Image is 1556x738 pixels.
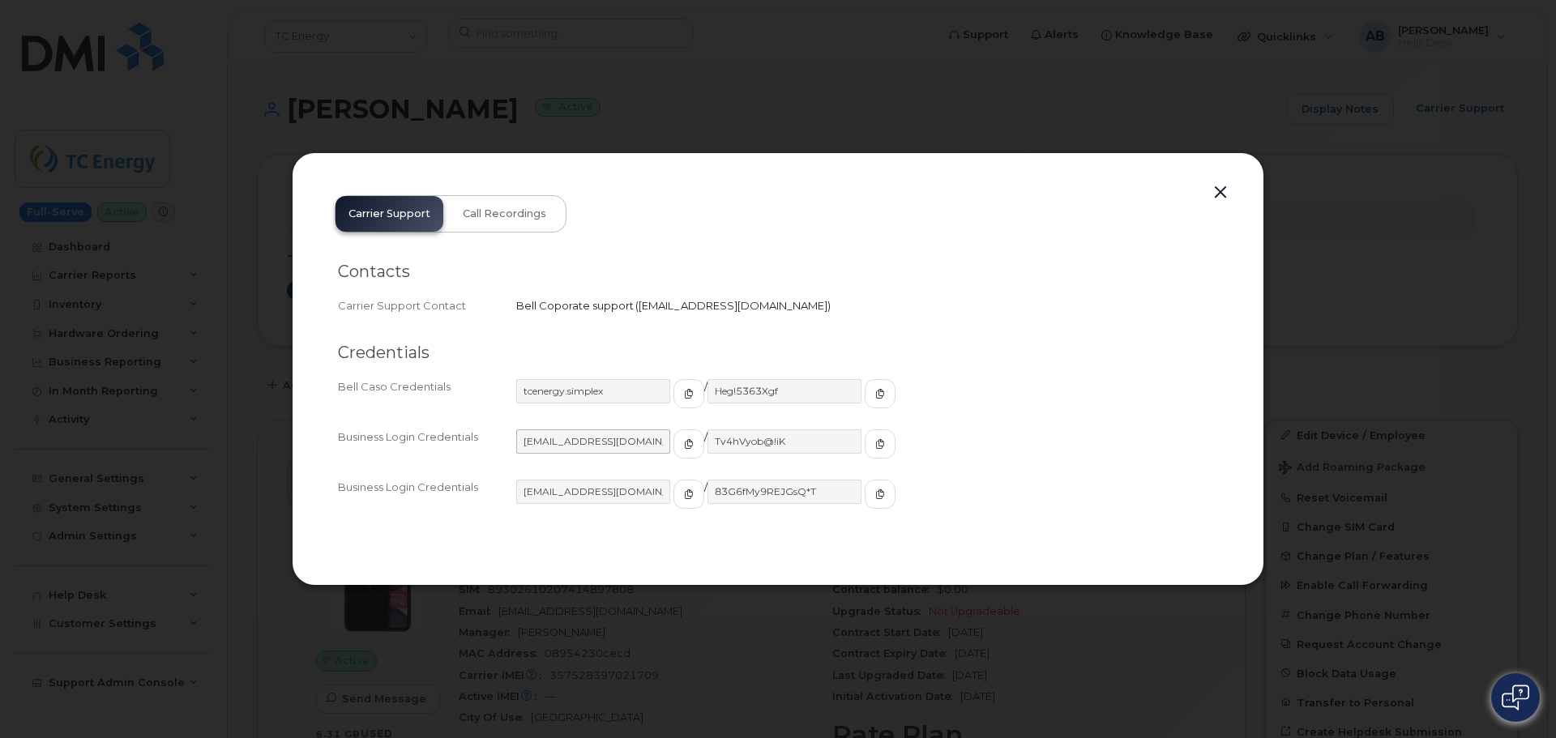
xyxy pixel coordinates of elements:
div: Business Login Credentials [338,429,516,473]
button: copy to clipboard [673,480,704,509]
h2: Contacts [338,262,1218,282]
div: / [516,480,1218,523]
button: copy to clipboard [673,429,704,459]
button: copy to clipboard [865,379,896,408]
div: Carrier Support Contact [338,298,516,314]
span: [EMAIL_ADDRESS][DOMAIN_NAME] [639,299,827,312]
h2: Credentials [338,343,1218,363]
button: copy to clipboard [673,379,704,408]
div: / [516,429,1218,473]
span: Bell Coporate support [516,299,634,312]
div: / [516,379,1218,423]
button: copy to clipboard [865,480,896,509]
img: Open chat [1502,685,1529,710]
div: Business Login Credentials [338,480,516,523]
button: copy to clipboard [865,429,896,459]
span: Call Recordings [463,207,546,220]
div: Bell Caso Credentials [338,379,516,423]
